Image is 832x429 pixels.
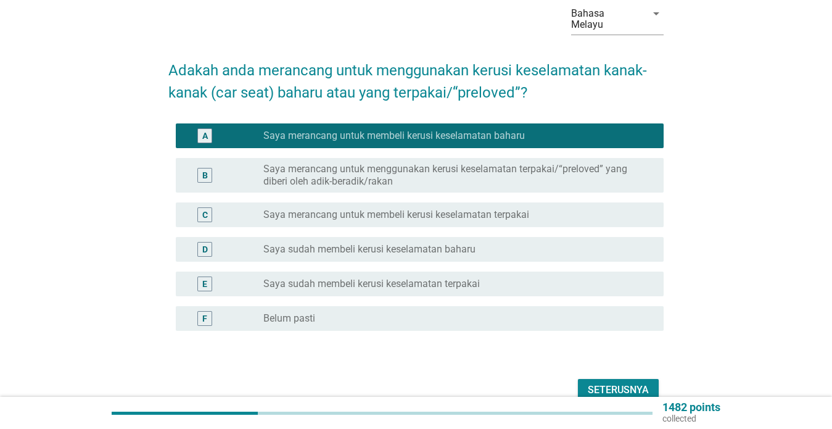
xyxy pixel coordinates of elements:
div: E [202,278,207,291]
button: Seterusnya [578,379,659,401]
i: arrow_drop_down [649,6,664,21]
label: Belum pasti [263,312,315,325]
label: Saya merancang untuk menggunakan kerusi keselamatan terpakai/“preloved” yang diberi oleh adik-ber... [263,163,644,188]
p: 1482 points [662,402,720,413]
div: A [202,130,208,143]
label: Saya merancang untuk membeli kerusi keselamatan terpakai [263,209,529,221]
label: Saya merancang untuk membeli kerusi keselamatan baharu [263,130,525,142]
label: Saya sudah membeli kerusi keselamatan terpakai [263,278,480,290]
div: F [202,312,207,325]
div: D [202,243,208,256]
h2: Adakah anda merancang untuk menggunakan kerusi keselamatan kanak-kanak (car seat) baharu atau yan... [168,47,664,104]
div: B [202,169,208,182]
div: C [202,209,208,222]
div: Bahasa Melayu [571,8,639,30]
p: collected [662,413,720,424]
div: Seterusnya [588,383,649,398]
label: Saya sudah membeli kerusi keselamatan baharu [263,243,476,256]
